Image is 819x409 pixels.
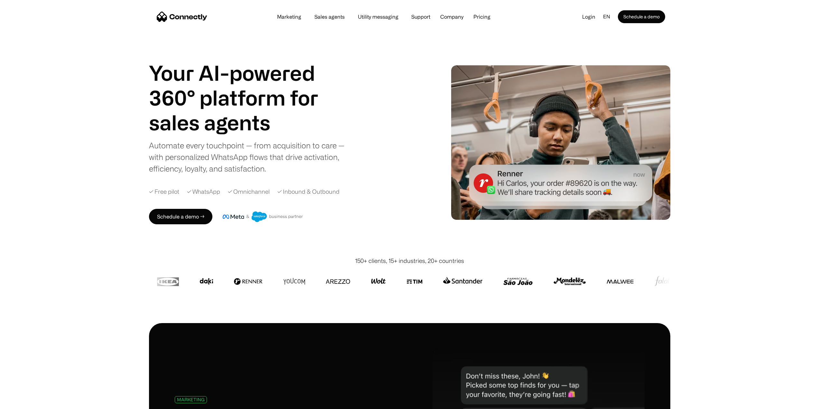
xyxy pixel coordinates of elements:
a: Marketing [272,14,306,19]
div: Company [440,12,463,21]
a: Schedule a demo [618,10,665,23]
div: en [603,12,610,22]
h1: sales agents [149,110,342,135]
div: ✓ WhatsApp [187,187,220,196]
div: en [600,12,618,22]
a: Sales agents [309,14,350,19]
a: home [157,12,207,22]
div: ✓ Omnichannel [228,187,270,196]
div: MARKETING [177,397,205,402]
a: Login [577,12,600,22]
ul: Language list [13,398,39,407]
div: ✓ Inbound & Outbound [277,187,340,196]
h1: Your AI-powered 360° platform for [149,60,342,110]
aside: Language selected: English [6,397,39,407]
img: Meta and Salesforce business partner badge. [223,211,303,222]
div: Company [438,12,465,21]
a: Schedule a demo → [149,209,212,224]
div: ✓ Free pilot [149,187,179,196]
a: Utility messaging [353,14,404,19]
div: 1 of 4 [149,110,342,135]
div: 150+ clients, 15+ industries, 20+ countries [355,256,464,265]
a: Pricing [468,14,496,19]
div: Automate every touchpoint — from acquisition to care — with personalized WhatsApp flows that driv... [149,140,352,174]
a: Support [406,14,435,19]
div: carousel [149,110,342,135]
